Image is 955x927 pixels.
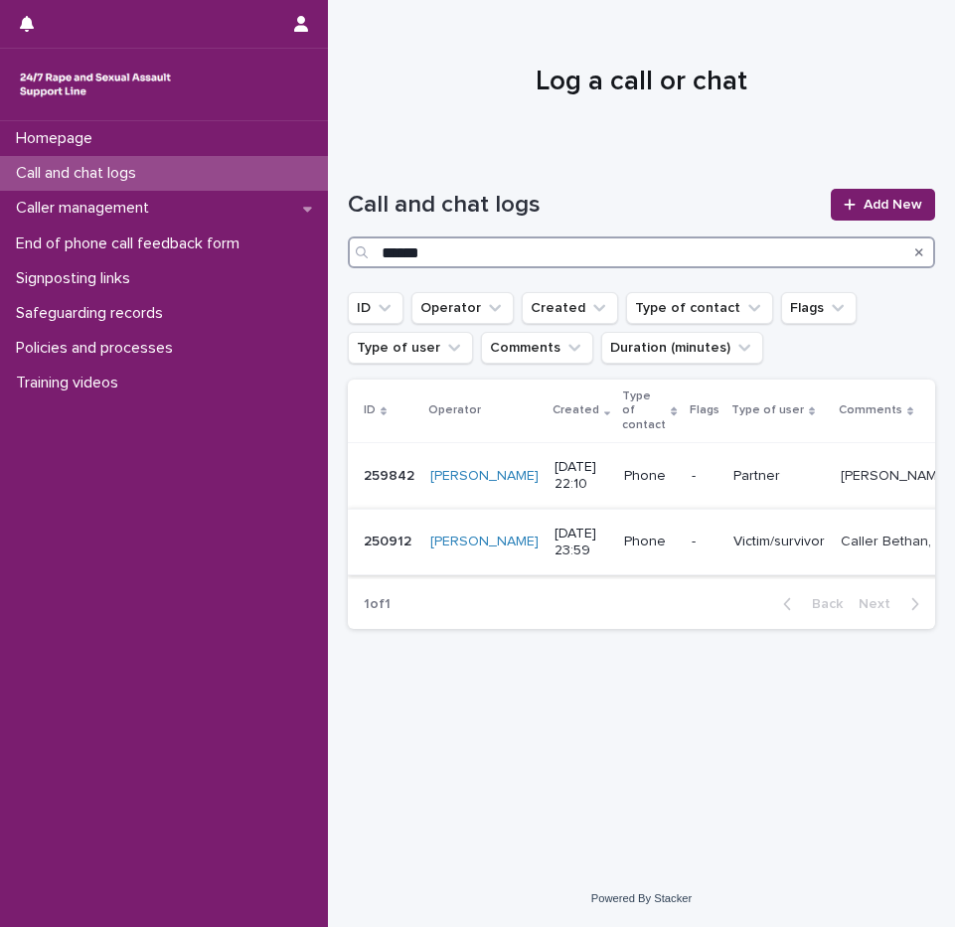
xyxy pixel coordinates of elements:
h1: Call and chat logs [348,191,819,220]
p: Partner [733,468,825,485]
p: Homepage [8,129,108,148]
a: [PERSON_NAME] [430,468,539,485]
input: Search [348,236,935,268]
button: Duration (minutes) [601,332,763,364]
h1: Log a call or chat [348,66,935,99]
p: Comments [839,399,902,421]
button: Flags [781,292,857,324]
span: Back [800,597,843,611]
button: ID [348,292,403,324]
p: Operator [428,399,481,421]
p: - [692,468,717,485]
button: Operator [411,292,514,324]
p: Caller management [8,199,165,218]
button: Next [851,595,935,613]
button: Comments [481,332,593,364]
p: Call and chat logs [8,164,152,183]
button: Back [767,595,851,613]
p: Victim/survivor [733,534,825,550]
button: Type of user [348,332,473,364]
img: rhQMoQhaT3yELyF149Cw [16,65,175,104]
span: Next [859,597,902,611]
a: [PERSON_NAME] [430,534,539,550]
p: - [692,534,717,550]
p: [DATE] 23:59 [555,526,608,559]
p: Type of user [731,399,804,421]
a: Add New [831,189,935,221]
p: Training videos [8,374,134,392]
p: 250912 [364,530,415,550]
button: Type of contact [626,292,773,324]
p: Policies and processes [8,339,189,358]
button: Created [522,292,618,324]
p: Phone [624,534,675,550]
span: Add New [864,198,922,212]
p: Created [553,399,599,421]
p: Flags [690,399,719,421]
p: 259842 [364,464,418,485]
p: [DATE] 22:10 [555,459,608,493]
p: Type of contact [622,386,666,436]
a: Powered By Stacker [591,892,692,904]
p: 1 of 1 [348,580,406,629]
p: ID [364,399,376,421]
p: Safeguarding records [8,304,179,323]
p: Signposting links [8,269,146,288]
p: Phone [624,468,675,485]
p: End of phone call feedback form [8,234,255,253]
